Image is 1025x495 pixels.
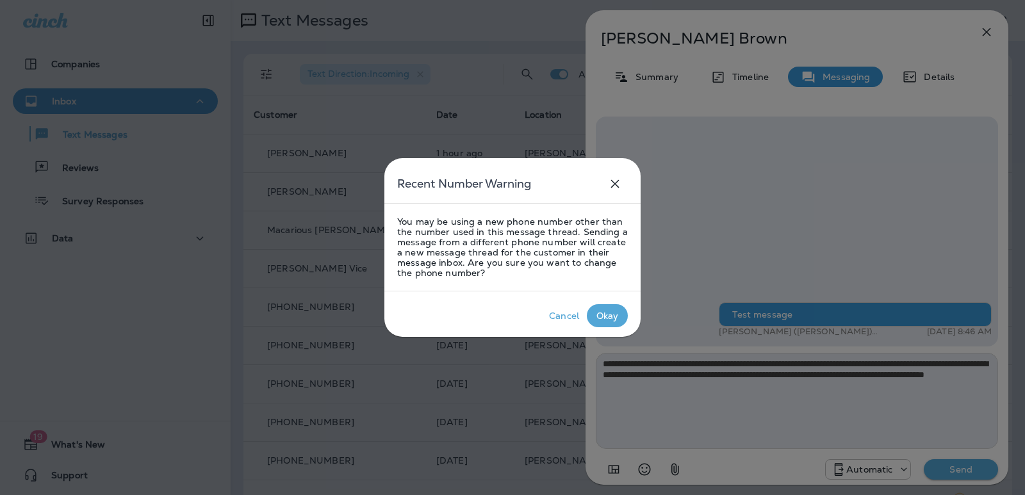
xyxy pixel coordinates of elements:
[596,311,619,321] div: Okay
[602,171,628,197] button: close
[541,304,587,327] button: Cancel
[397,216,628,278] p: You may be using a new phone number other than the number used in this message thread. Sending a ...
[587,304,628,327] button: Okay
[397,174,531,194] h5: Recent Number Warning
[549,311,579,321] div: Cancel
